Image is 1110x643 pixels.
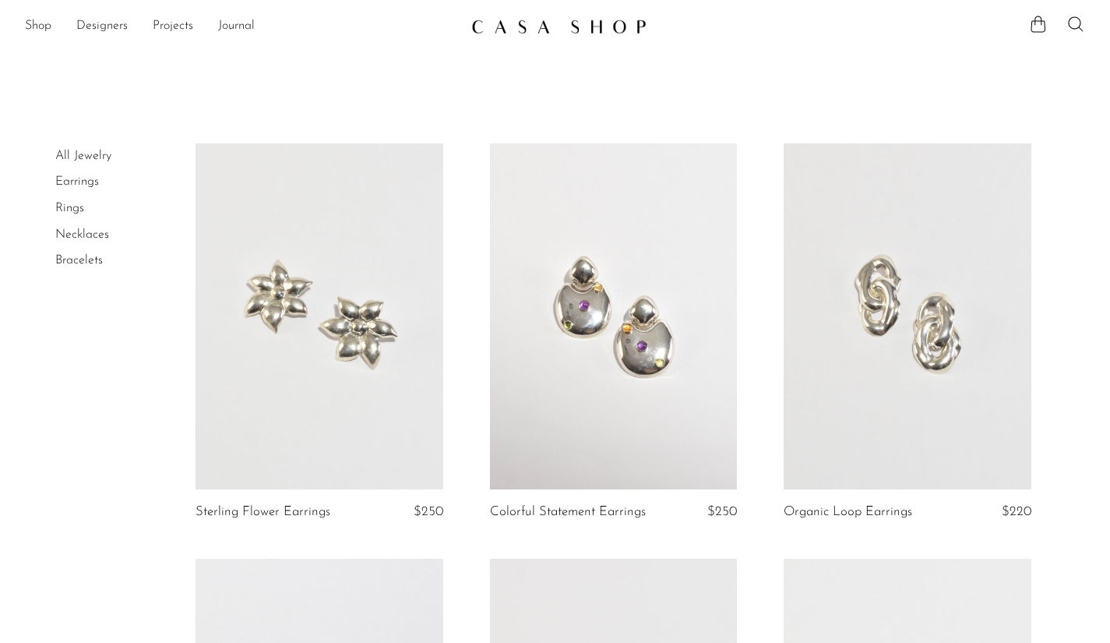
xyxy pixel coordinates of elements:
[55,150,111,162] a: All Jewelry
[490,505,646,519] a: Colorful Statement Earrings
[55,228,109,241] a: Necklaces
[55,175,99,188] a: Earrings
[25,13,459,40] ul: NEW HEADER MENU
[153,16,193,37] a: Projects
[25,13,459,40] nav: Desktop navigation
[25,16,51,37] a: Shop
[414,505,443,518] span: $250
[55,202,84,214] a: Rings
[55,254,103,267] a: Bracelets
[196,505,330,519] a: Sterling Flower Earrings
[784,505,912,519] a: Organic Loop Earrings
[1002,505,1031,518] span: $220
[707,505,737,518] span: $250
[76,16,128,37] a: Designers
[218,16,255,37] a: Journal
